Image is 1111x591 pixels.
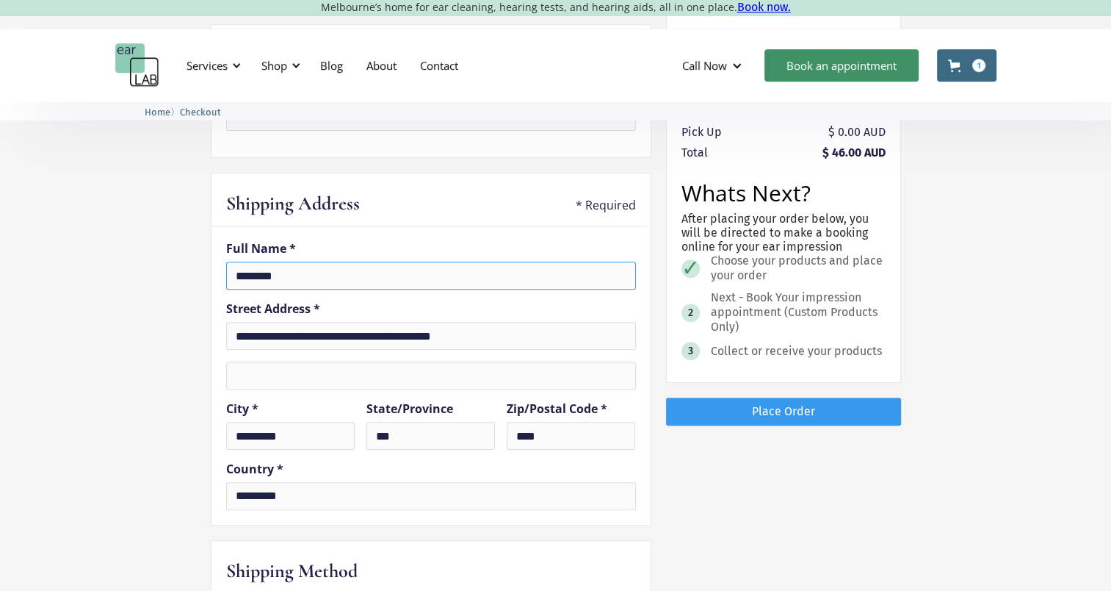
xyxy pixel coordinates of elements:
[681,125,722,140] div: Pick Up
[711,344,882,359] div: Collect or receive your products
[226,401,355,416] label: City *
[180,104,221,118] a: Checkout
[180,107,221,118] span: Checkout
[308,44,355,87] a: Blog
[764,49,919,82] a: Book an appointment
[681,146,708,160] div: Total
[355,44,408,87] a: About
[937,49,996,82] a: Open cart containing 1 items
[507,401,635,416] label: Zip/Postal Code *
[576,198,636,212] div: * Required
[828,125,886,140] div: $ 0.00 AUD
[688,307,693,318] div: 2
[682,58,727,73] div: Call Now
[145,104,180,120] li: 〉
[226,241,636,256] label: Full Name *
[408,44,470,87] a: Contact
[145,104,170,118] a: Home
[253,43,305,87] div: Shop
[681,212,886,254] p: After placing your order below, you will be directed to make a booking online for your ear impres...
[261,58,287,73] div: Shop
[178,43,245,87] div: Services
[670,43,757,87] div: Call Now
[666,398,901,425] a: Place Order
[366,401,495,416] label: State/Province
[226,559,358,584] h3: Shipping Method
[681,182,886,204] h2: Whats Next?
[226,462,636,476] label: Country *
[226,301,636,316] label: Street Address *
[226,191,360,216] h3: Shipping Address
[711,290,883,334] div: Next - Book Your impression appointment (Custom Products Only)
[688,345,693,357] div: 3
[187,58,228,73] div: Services
[972,59,985,72] div: 1
[681,257,700,281] div: ✓
[145,107,170,118] span: Home
[711,254,883,283] div: Choose your products and place your order
[115,43,159,87] a: home
[822,146,886,160] div: $ 46.00 AUD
